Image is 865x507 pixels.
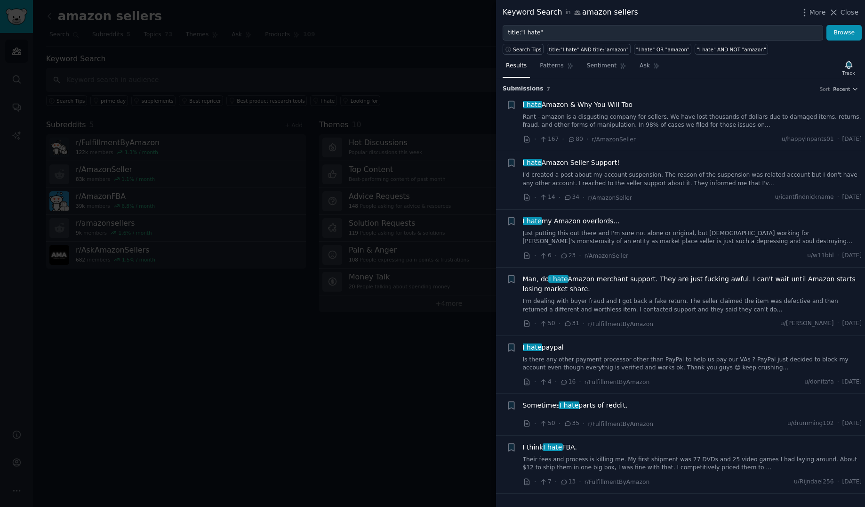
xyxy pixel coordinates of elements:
[640,62,650,70] span: Ask
[523,158,620,168] span: Amazon Seller Support!
[534,193,536,203] span: ·
[503,44,544,55] button: Search Tips
[539,135,559,144] span: 167
[837,478,839,486] span: ·
[585,379,649,385] span: r/FulfillmentByAmazon
[564,419,579,428] span: 35
[539,193,555,202] span: 14
[503,7,638,18] div: Keyword Search amazon sellers
[807,252,833,260] span: u/w11bbl
[588,321,653,327] span: r/FulfillmentByAmazon
[539,252,551,260] span: 6
[547,86,550,92] span: 7
[586,134,588,144] span: ·
[804,378,833,386] span: u/donitafa
[579,251,581,261] span: ·
[522,159,543,166] span: I hate
[540,62,563,70] span: Patterns
[522,217,543,225] span: I hate
[833,86,858,92] button: Recent
[537,58,577,78] a: Patterns
[560,378,576,386] span: 16
[559,319,561,329] span: ·
[837,135,839,144] span: ·
[534,419,536,429] span: ·
[842,70,855,76] div: Track
[587,62,617,70] span: Sentiment
[523,442,577,452] span: I think FBA.
[584,58,630,78] a: Sentiment
[559,419,561,429] span: ·
[523,401,628,410] a: SometimesI hateparts of reddit.
[585,253,628,259] span: r/AmazonSeller
[523,100,633,110] a: I hateAmazon & Why You Will Too
[809,8,826,17] span: More
[579,477,581,487] span: ·
[842,378,862,386] span: [DATE]
[539,478,551,486] span: 7
[562,134,564,144] span: ·
[583,419,585,429] span: ·
[842,135,862,144] span: [DATE]
[523,401,628,410] span: Sometimes parts of reddit.
[794,478,834,486] span: u/Rijndael256
[837,319,839,328] span: ·
[522,343,543,351] span: I hate
[534,377,536,387] span: ·
[588,421,653,427] span: r/FulfillmentByAmazon
[585,479,649,485] span: r/FulfillmentByAmazon
[787,419,834,428] span: u/drumming102
[523,356,862,372] a: Is there any other payment processor other than PayPal to help us pay our VAs ? PayPal just decid...
[523,216,620,226] a: I hatemy Amazon overlords...
[506,62,527,70] span: Results
[837,193,839,202] span: ·
[636,58,663,78] a: Ask
[560,252,576,260] span: 23
[503,25,823,41] input: Try a keyword related to your business
[523,343,564,352] span: paypal
[837,419,839,428] span: ·
[820,86,830,92] div: Sort
[503,58,530,78] a: Results
[523,297,862,314] a: I'm dealing with buyer fraud and I got back a fake return. The seller claimed the item was defect...
[568,135,583,144] span: 80
[560,478,576,486] span: 13
[826,25,862,41] button: Browse
[523,216,620,226] span: my Amazon overlords...
[841,8,858,17] span: Close
[564,193,579,202] span: 34
[634,44,691,55] a: "I hate" OR "amazon"
[555,477,557,487] span: ·
[523,113,862,130] a: Rant - amazon is a disgusting company for sellers. We have lost thousands of dollars due to damag...
[833,86,850,92] span: Recent
[523,158,620,168] a: I hateAmazon Seller Support!
[842,252,862,260] span: [DATE]
[559,193,561,203] span: ·
[837,378,839,386] span: ·
[534,251,536,261] span: ·
[775,193,834,202] span: u/icantfindnickname
[592,136,635,143] span: r/AmazonSeller
[534,477,536,487] span: ·
[579,377,581,387] span: ·
[503,85,544,93] span: Submission s
[523,229,862,246] a: Just putting this out there and I'm sure not alone or original, but [DEMOGRAPHIC_DATA] working fo...
[697,46,766,53] div: "I hate" AND NOT "amazon"
[523,456,862,472] a: Their fees and process is killing me. My first shipment was 77 DVDs and 25 video games I had layi...
[636,46,689,53] div: "I hate" OR "amazon"
[588,195,632,201] span: r/AmazonSeller
[523,274,862,294] a: Man, doI hateAmazon merchant support. They are just fucking awful. I can't wait until Amazon star...
[523,274,862,294] span: Man, do Amazon merchant support. They are just fucking awful. I can't wait until Amazon starts lo...
[583,193,585,203] span: ·
[523,343,564,352] a: I hatepaypal
[842,319,862,328] span: [DATE]
[782,135,834,144] span: u/happyinpants01
[523,171,862,188] a: I'd created a post about my account suspension. The reason of the suspension was related account ...
[837,252,839,260] span: ·
[523,100,633,110] span: Amazon & Why You Will Too
[534,319,536,329] span: ·
[800,8,826,17] button: More
[513,46,542,53] span: Search Tips
[555,377,557,387] span: ·
[565,8,570,17] span: in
